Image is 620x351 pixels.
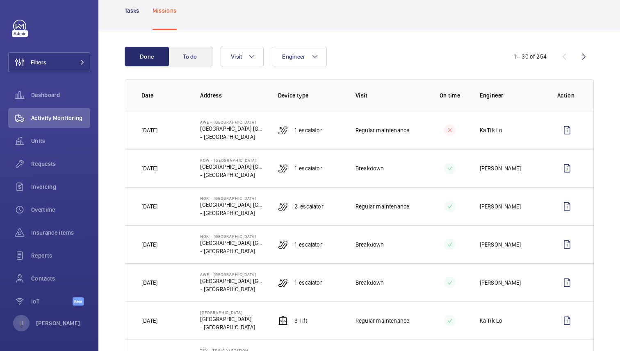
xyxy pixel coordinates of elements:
[433,91,467,100] p: On time
[278,91,342,100] p: Device type
[141,91,187,100] p: Date
[31,91,90,99] span: Dashboard
[200,171,264,179] p: - [GEOGRAPHIC_DATA]
[19,319,23,327] p: LI
[278,278,288,288] img: escalator.svg
[200,196,264,201] p: HOK - [GEOGRAPHIC_DATA]
[282,53,305,60] span: Engineer
[200,277,264,285] p: [GEOGRAPHIC_DATA] [GEOGRAPHIC_DATA]
[294,202,324,211] p: 2 Escalator
[480,202,521,211] p: [PERSON_NAME]
[141,164,157,172] p: [DATE]
[31,206,90,214] span: Overtime
[356,126,409,134] p: Regular maintenance
[294,317,307,325] p: 3 Lift
[356,202,409,211] p: Regular maintenance
[200,239,264,247] p: [GEOGRAPHIC_DATA] [GEOGRAPHIC_DATA]
[200,323,255,331] p: - [GEOGRAPHIC_DATA]
[294,126,322,134] p: 1 Escalator
[141,126,157,134] p: [DATE]
[200,315,255,323] p: [GEOGRAPHIC_DATA]
[200,285,264,293] p: - [GEOGRAPHIC_DATA]
[356,279,384,287] p: Breakdown
[480,91,544,100] p: Engineer
[153,7,177,15] p: Missions
[31,137,90,145] span: Units
[356,240,384,249] p: Breakdown
[294,164,322,172] p: 1 Escalator
[278,125,288,135] img: escalator.svg
[141,317,157,325] p: [DATE]
[31,114,90,122] span: Activity Monitoring
[141,202,157,211] p: [DATE]
[200,133,264,141] p: - [GEOGRAPHIC_DATA]
[200,201,264,209] p: [GEOGRAPHIC_DATA] [GEOGRAPHIC_DATA]
[141,279,157,287] p: [DATE]
[73,297,84,306] span: Beta
[356,317,409,325] p: Regular maintenance
[557,91,577,100] p: Action
[168,47,212,66] button: To do
[31,160,90,168] span: Requests
[278,202,288,211] img: escalator.svg
[356,91,420,100] p: Visit
[480,317,503,325] p: Ka Tik Lo
[141,240,157,249] p: [DATE]
[294,279,322,287] p: 1 Escalator
[356,164,384,172] p: Breakdown
[200,125,264,133] p: [GEOGRAPHIC_DATA] [GEOGRAPHIC_DATA]
[31,251,90,260] span: Reports
[200,91,264,100] p: Address
[200,209,264,217] p: - [GEOGRAPHIC_DATA]
[125,7,139,15] p: Tasks
[36,319,80,327] p: [PERSON_NAME]
[200,163,264,171] p: [GEOGRAPHIC_DATA] [GEOGRAPHIC_DATA]
[278,240,288,249] img: escalator.svg
[31,183,90,191] span: Invoicing
[272,47,327,66] button: Engineer
[200,120,264,125] p: AWE - [GEOGRAPHIC_DATA]
[200,272,264,277] p: AWE - [GEOGRAPHIC_DATA]
[278,163,288,173] img: escalator.svg
[221,47,264,66] button: Visit
[31,229,90,237] span: Insurance items
[31,58,46,66] span: Filters
[31,297,73,306] span: IoT
[480,126,503,134] p: Ka Tik Lo
[480,240,521,249] p: [PERSON_NAME]
[294,240,322,249] p: 1 Escalator
[125,47,169,66] button: Done
[231,53,242,60] span: Visit
[31,274,90,283] span: Contacts
[514,52,547,61] div: 1 – 30 of 254
[8,52,90,72] button: Filters
[200,247,264,255] p: - [GEOGRAPHIC_DATA]
[278,316,288,326] img: elevator.svg
[200,310,255,315] p: [GEOGRAPHIC_DATA]
[200,158,264,163] p: KOW - [GEOGRAPHIC_DATA]
[480,164,521,172] p: [PERSON_NAME]
[200,234,264,239] p: HOK - [GEOGRAPHIC_DATA]
[480,279,521,287] p: [PERSON_NAME]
